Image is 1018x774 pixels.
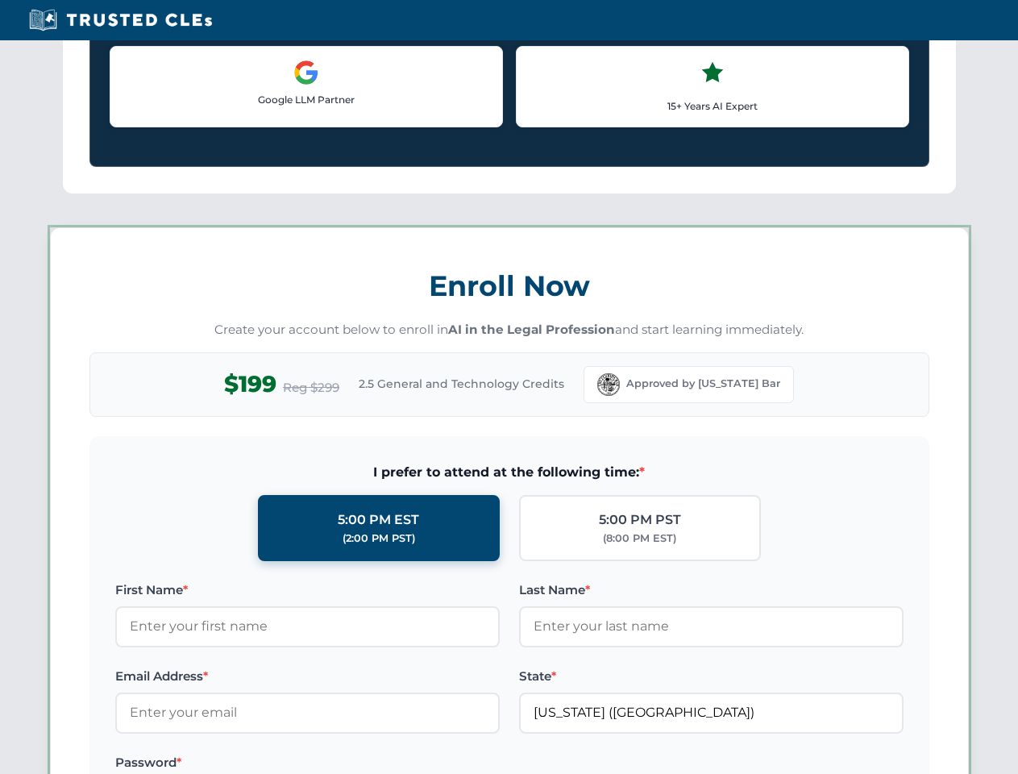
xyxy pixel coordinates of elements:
input: Enter your last name [519,606,904,647]
p: 15+ Years AI Expert [530,98,895,114]
p: Google LLM Partner [123,92,489,107]
img: Google [293,60,319,85]
label: State [519,667,904,686]
h3: Enroll Now [89,260,929,311]
label: Last Name [519,580,904,600]
span: 2.5 General and Technology Credits [359,375,564,393]
div: 5:00 PM EST [338,510,419,531]
p: Create your account below to enroll in and start learning immediately. [89,321,929,339]
input: Enter your email [115,693,500,733]
input: Enter your first name [115,606,500,647]
span: $199 [224,366,276,402]
span: Approved by [US_STATE] Bar [626,376,780,392]
strong: AI in the Legal Profession [448,322,615,337]
div: (2:00 PM PST) [343,531,415,547]
label: Password [115,753,500,772]
img: Florida Bar [597,373,620,396]
span: Reg $299 [283,378,339,397]
input: Florida (FL) [519,693,904,733]
div: 5:00 PM PST [599,510,681,531]
span: I prefer to attend at the following time: [115,462,904,483]
label: First Name [115,580,500,600]
div: (8:00 PM EST) [603,531,676,547]
img: Trusted CLEs [24,8,217,32]
label: Email Address [115,667,500,686]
